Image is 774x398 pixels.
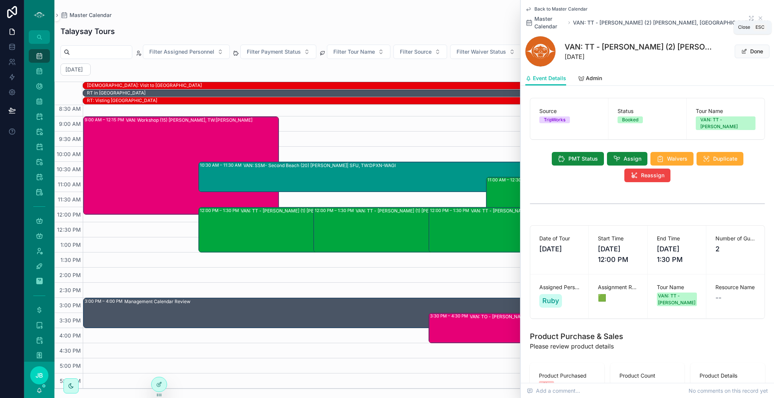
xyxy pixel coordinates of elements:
span: End Time [657,235,697,242]
button: PMT Status [552,152,604,166]
button: Select Button [143,45,230,59]
span: Tour Name [657,283,697,291]
span: Filter Source [400,48,432,56]
span: Date of Tour [539,235,579,242]
div: 3:00 PM – 4:00 PM [85,298,124,304]
div: [DEMOGRAPHIC_DATA]: Visit to [GEOGRAPHIC_DATA] [87,82,202,88]
span: 10:00 AM [55,151,83,157]
span: Product Count [619,372,676,379]
div: 10:30 AM – 11:30 AM [200,162,243,168]
div: 12:00 PM – 1:30 PM [430,208,471,214]
span: PMT Status [568,155,598,163]
span: -- [715,293,721,303]
span: Ruby [542,296,559,306]
a: Back to Master Calendar [525,6,588,12]
button: Done [735,45,769,58]
a: Ruby [539,294,562,308]
span: 0 [619,381,676,392]
span: Please review product details [530,342,623,351]
span: Product Purchased [539,372,595,379]
button: Select Button [393,45,447,59]
span: 4:00 PM [57,332,83,339]
div: 3:00 PM – 4:00 PMManagement Calendar Review [84,298,670,328]
span: JB [36,371,43,380]
span: Filter Tour Name [333,48,375,56]
div: TripWorks [544,116,565,123]
span: 3:00 PM [57,302,83,308]
span: 4:30 PM [57,347,83,354]
button: Select Button [450,45,522,59]
div: 12:00 PM – 1:30 PMVAN: TT - [PERSON_NAME] (1) [PERSON_NAME], TW:PZFW-XJKF [314,208,509,252]
span: Master Calendar [70,11,111,19]
span: Filter Waiver Status [457,48,506,56]
h1: Product Purchase & Sales [530,331,623,342]
div: RT: Visting England [87,97,157,104]
span: 1:30 PM [59,257,83,263]
div: VAN: TT - [PERSON_NAME] (1) [PERSON_NAME], TW:AKEE-HTDU [241,208,381,214]
span: 5:00 PM [58,362,83,369]
div: VAN: Workshop (15) [PERSON_NAME], TW:[PERSON_NAME] [126,117,252,123]
span: 3:30 PM [57,317,83,324]
button: Duplicate [697,152,743,166]
button: Assign [607,152,647,166]
span: 1:00 PM [59,242,83,248]
span: [DATE] 12:00 PM [598,244,638,265]
div: 3:30 PM – 4:30 PM [430,313,470,319]
span: Admin [586,74,602,82]
span: 5:30 PM [58,378,83,384]
span: Assignment Review [598,283,638,291]
span: [DATE] 1:30 PM [657,244,697,265]
span: 11:00 AM [56,181,83,187]
div: 12:00 PM – 1:30 PMVAN: TT - [PERSON_NAME] (1) [PERSON_NAME], TW:YPTD-GSZM [429,208,624,252]
span: 9:00 AM [57,121,83,127]
span: Product Details [700,372,756,379]
div: scrollable content [24,44,54,362]
span: 11:30 AM [56,196,83,203]
a: Master Calendar [60,11,111,19]
div: 12:00 PM – 1:30 PM [200,208,241,214]
span: 8:30 AM [57,105,83,112]
div: SHAE: Visit to Japan [87,82,202,89]
div: VAN: SSM- Second Beach (20) [PERSON_NAME]| SFU, TW:DPXN-WAGI [243,163,396,169]
button: Select Button [240,45,316,59]
div: RT: Visting [GEOGRAPHIC_DATA] [87,98,157,104]
span: Assign [624,155,641,163]
div: 12:00 PM – 1:30 PMVAN: TT - [PERSON_NAME] (1) [PERSON_NAME], TW:AKEE-HTDU [199,208,394,252]
span: 12:30 PM [55,226,83,233]
span: 2:00 PM [57,272,83,278]
img: App logo [33,9,45,21]
div: 10:30 AM – 11:30 AMVAN: SSM- Second Beach (20) [PERSON_NAME]| SFU, TW:DPXN-WAGI [199,162,687,192]
span: Resource Name [715,283,755,291]
div: VAN: TT - [PERSON_NAME] [700,116,751,130]
div: No [543,381,550,388]
button: Reassign [624,169,670,182]
span: Close [738,24,750,30]
div: VAN: TT - [PERSON_NAME] (1) [PERSON_NAME], TW:YPTD-GSZM [471,208,612,214]
span: Esc [754,24,766,30]
div: 12:00 PM – 1:30 PM [315,208,356,214]
span: 12:00 PM [55,211,83,218]
span: No comments on this record yet [689,387,768,395]
span: Reassign [641,172,664,179]
span: Master Calendar [534,15,565,30]
div: Management Calendar Review [124,299,190,305]
span: Waivers [667,155,687,163]
span: Add a comment... [527,387,580,395]
a: Event Details [525,71,566,86]
span: [DATE] [565,52,713,61]
span: Filter Payment Status [247,48,301,56]
span: Source [539,107,599,115]
div: RT in UK [87,90,146,96]
span: [DATE] [539,244,579,254]
div: 9:00 AM – 12:15 PM [85,117,126,123]
span: 2 [715,244,755,254]
span: Tour Name [696,107,755,115]
span: Filter Assigned Personnel [149,48,214,56]
span: Event Details [533,74,566,82]
button: Select Button [327,45,390,59]
h2: [DATE] [65,66,83,73]
div: 11:00 AM – 12:30 PM [488,177,531,183]
span: 2:30 PM [57,287,83,293]
div: RT in [GEOGRAPHIC_DATA] [87,90,146,96]
span: 9:30 AM [57,136,83,142]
